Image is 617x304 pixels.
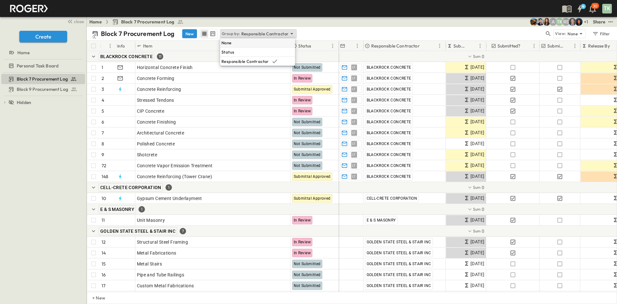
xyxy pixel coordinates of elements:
[102,119,104,125] p: 6
[294,196,331,201] span: Submittal Approved
[17,99,31,106] span: Hidden
[436,42,443,50] button: Menu
[221,39,232,46] p: None
[473,206,481,212] p: Sum
[592,30,610,37] div: Filter
[470,173,484,180] span: [DATE]
[367,251,431,255] span: GOLDEN STATE STEEL & STAIR INC
[17,76,68,82] span: Block 7 Procurement Log
[473,185,481,190] p: Sum
[137,97,174,103] span: Stressed Tendons
[482,53,484,60] span: 0
[100,54,153,59] span: BLACKROCK CONCRETE
[470,238,484,246] span: [DATE]
[102,250,106,256] p: 14
[470,129,484,136] span: [DATE]
[367,196,417,201] span: CELL-CRETE CORPORATION
[100,41,116,51] div: #
[556,18,563,26] div: Teddy Khuong (tkhuong@guzmangc.com)
[573,3,586,14] button: 4
[543,18,550,26] img: Kim Bowen (kbowen@cahill-sf.com)
[1,61,85,71] div: Personal Task Boardtest
[165,184,172,191] div: 1
[530,18,538,26] img: Rachel Villicana (rvillicana@cahill-sf.com)
[473,54,481,59] p: Sum
[562,18,570,26] div: Raymond Shahabi (rshahabi@guzmangc.com)
[17,63,58,69] span: Personal Task Board
[294,142,321,146] span: Not Submitted
[470,216,484,224] span: [DATE]
[137,162,213,169] span: Concrete Vapor Emission Treatment
[102,217,105,223] p: 11
[453,43,468,49] p: Submit By
[470,96,484,104] span: [DATE]
[593,4,597,9] p: 30
[200,29,218,39] div: table view
[482,206,484,213] span: 0
[329,42,336,50] button: Menu
[137,282,194,289] span: Custom Metal Fabrications
[17,86,68,92] span: Block 9 Procurement Log
[100,229,175,234] span: GOLDEN STATE STEEL & STAIR INC
[137,272,184,278] span: Pipe and Tube Railings
[470,260,484,267] span: [DATE]
[137,173,212,180] span: Concrete Reinforcing (Tower Crane)
[143,43,152,49] p: Item
[294,131,321,135] span: Not Submitted
[470,85,484,93] span: [DATE]
[367,65,411,70] span: BLACKROCK CONCRETE
[294,163,321,168] span: Not Submitted
[116,41,135,51] div: Info
[367,120,411,124] span: BLACKROCK CONCRETE
[102,282,105,289] p: 17
[92,295,96,301] p: + New
[584,19,590,25] p: + 1
[102,173,109,180] p: 148
[470,151,484,158] span: [DATE]
[367,163,411,168] span: BLACKROCK CONCRETE
[367,109,411,113] span: BLACKROCK CONCRETE
[294,120,321,124] span: Not Submitted
[536,18,544,26] img: Anthony Vazquez (avazquez@cahill-sf.com)
[588,43,610,49] p: Release By
[294,273,321,277] span: Not Submitted
[102,64,103,71] p: 1
[102,272,106,278] p: 16
[241,30,289,37] p: Responsible Contractor
[137,75,174,82] span: Concrete Forming
[421,42,428,49] button: Sort
[1,74,84,83] a: Block 7 Procurement Log
[157,53,163,60] div: 11
[294,262,321,266] span: Not Submitted
[367,273,431,277] span: GOLDEN STATE STEEL & STAIR INC
[294,98,311,102] span: In Review
[294,65,321,70] span: Not Submitted
[367,142,411,146] span: BLACKROCK CONCRETE
[367,98,411,102] span: BLACKROCK CONCRETE
[17,49,30,56] span: Home
[137,195,202,202] span: Gypsum Cement Underlayment
[470,282,484,289] span: [DATE]
[1,61,84,70] a: Personal Task Board
[497,43,521,49] p: Submitted?
[470,107,484,115] span: [DATE]
[298,43,311,49] p: Status
[470,74,484,82] span: [DATE]
[137,152,157,158] span: Shotcrete
[137,239,188,245] span: Structural Steel Framing
[100,207,134,212] span: E & S MASONRY
[367,152,411,157] span: BLACKROCK CONCRETE
[137,86,181,92] span: Concrete Reinforcing
[470,64,484,71] span: [DATE]
[74,18,84,25] span: close
[222,30,240,37] p: Group by:
[137,64,193,71] span: Horizontal Concrete Finish
[121,19,174,25] span: Block 7 Procurement Log
[102,130,104,136] p: 7
[482,228,484,234] span: 0
[473,228,481,234] p: Sum
[575,18,583,26] img: Olivia Khan (okhan@cahill-sf.com)
[137,119,176,125] span: Concrete Finishing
